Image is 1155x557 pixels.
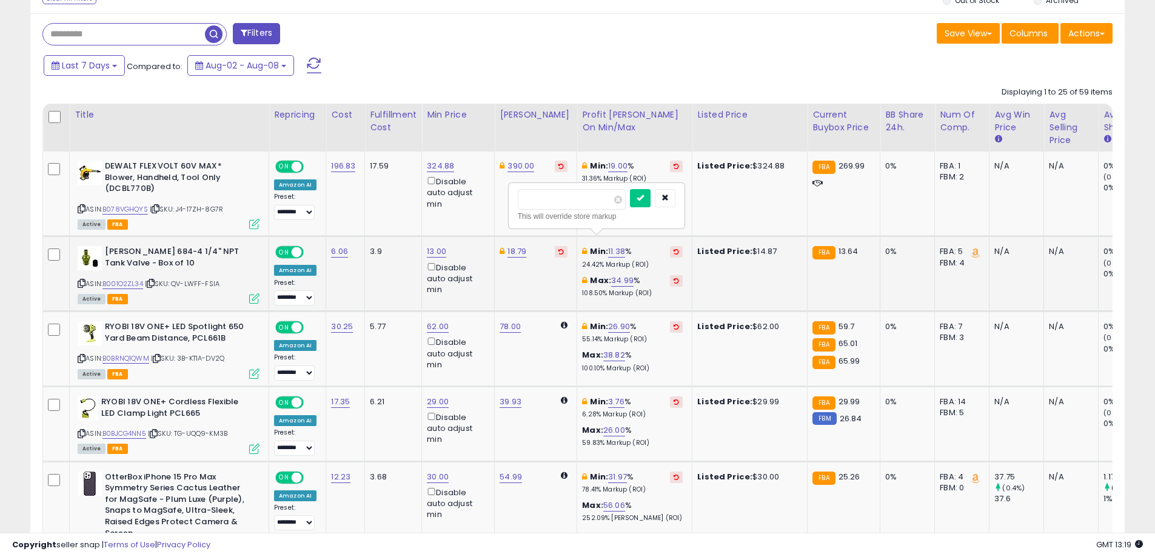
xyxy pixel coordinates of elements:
[105,472,252,542] b: OtterBox iPhone 15 Pro Max Symmetry Series Cactus Leather for MagSafe - Plum Luxe (Purple), Snaps...
[1111,483,1130,493] small: (17%)
[697,246,798,257] div: $14.87
[78,219,105,230] span: All listings currently available for purchase on Amazon
[839,245,859,257] span: 13.64
[331,245,348,258] a: 6.06
[582,275,683,298] div: %
[78,396,98,421] img: 31AkX0cLSJL._SL40_.jpg
[697,245,752,257] b: Listed Price:
[274,193,316,220] div: Preset:
[274,429,316,456] div: Preset:
[507,245,526,258] a: 18.79
[812,412,836,425] small: FBM
[12,539,210,551] div: seller snap | |
[78,396,259,453] div: ASIN:
[274,353,316,381] div: Preset:
[582,396,683,419] div: %
[812,338,835,352] small: FBA
[994,134,1002,145] small: Avg Win Price.
[276,247,292,258] span: ON
[102,279,143,289] a: B001O2ZL34
[1103,161,1153,172] div: 0%
[427,160,454,172] a: 324.88
[78,321,102,345] img: 41RPoos7vHL._SL40_.jpg
[427,321,449,333] a: 62.00
[1060,23,1113,44] button: Actions
[582,335,683,344] p: 55.14% Markup (ROI)
[582,246,683,268] div: %
[582,350,683,372] div: %
[78,444,105,454] span: All listings currently available for purchase on Amazon
[940,246,980,257] div: FBA: 5
[78,321,259,378] div: ASIN:
[500,108,572,121] div: [PERSON_NAME]
[78,246,102,270] img: 41loc6fbgBL._SL40_.jpg
[582,108,687,134] div: Profit [PERSON_NAME] on Min/Max
[370,472,412,482] div: 3.68
[1103,182,1153,193] div: 0%
[78,294,105,304] span: All listings currently available for purchase on Amazon
[274,265,316,276] div: Amazon AI
[78,369,105,379] span: All listings currently available for purchase on Amazon
[331,160,355,172] a: 196.83
[885,472,925,482] div: 0%
[302,398,321,408] span: OFF
[145,279,219,289] span: | SKU: QV-LWFF-FSIA
[1103,418,1153,429] div: 0%
[107,444,128,454] span: FBA
[500,321,521,333] a: 78.00
[697,108,802,121] div: Listed Price
[608,160,628,172] a: 19.00
[274,279,316,306] div: Preset:
[582,349,603,361] b: Max:
[582,410,683,419] p: 6.28% Markup (ROI)
[302,322,321,333] span: OFF
[331,108,360,121] div: Cost
[1049,161,1089,172] div: N/A
[608,396,624,408] a: 3.76
[427,485,485,521] div: Disable auto adjust min
[608,245,625,258] a: 11.38
[78,246,259,302] div: ASIN:
[1049,472,1089,482] div: N/A
[940,108,984,134] div: Num of Comp.
[370,321,412,332] div: 5.77
[1103,472,1153,482] div: 1.17%
[1049,396,1089,407] div: N/A
[107,369,128,379] span: FBA
[590,396,608,407] b: Min:
[812,396,835,410] small: FBA
[151,353,224,363] span: | SKU: 3B-KT1A-DV2Q
[276,472,292,482] span: ON
[370,396,412,407] div: 6.21
[674,278,679,284] i: Revert to store-level Max Markup
[812,472,835,485] small: FBA
[937,23,1000,44] button: Save View
[697,321,752,332] b: Listed Price:
[582,175,683,183] p: 31.36% Markup (ROI)
[1103,396,1153,407] div: 0%
[577,104,692,152] th: The percentage added to the cost of goods (COGS) that forms the calculator for Min & Max prices.
[582,472,683,494] div: %
[1103,258,1120,268] small: (0%)
[582,424,603,436] b: Max:
[885,246,925,257] div: 0%
[75,108,264,121] div: Title
[1002,87,1113,98] div: Displaying 1 to 25 of 59 items
[78,161,102,185] img: 41jXHVpSwkL._SL40_.jpg
[276,162,292,172] span: ON
[812,108,875,134] div: Current Buybox Price
[1103,333,1120,342] small: (0%)
[697,396,798,407] div: $29.99
[274,490,316,501] div: Amazon AI
[150,204,223,214] span: | SKU: J4-17ZH-8G7R
[697,160,752,172] b: Listed Price:
[994,246,1034,257] div: N/A
[940,172,980,182] div: FBM: 2
[274,504,316,531] div: Preset:
[187,55,294,76] button: Aug-02 - Aug-08
[582,247,587,255] i: This overrides the store level min markup for this listing
[839,471,860,482] span: 25.26
[582,499,603,511] b: Max:
[274,179,316,190] div: Amazon AI
[582,261,683,269] p: 24.42% Markup (ROI)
